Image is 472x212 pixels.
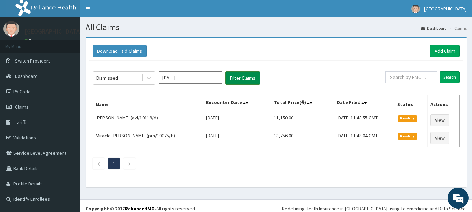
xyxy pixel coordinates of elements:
h1: All Claims [86,23,467,32]
span: We're online! [41,62,96,133]
div: Chat with us now [36,39,117,48]
td: [DATE] 11:43:04 GMT [334,129,394,147]
a: Dashboard [421,25,447,31]
img: d_794563401_company_1708531726252_794563401 [13,35,28,52]
a: Page 1 is your current page [113,160,115,167]
img: User Image [3,21,19,37]
a: View [430,114,449,126]
td: 18,756.00 [271,129,334,147]
th: Name [93,95,203,111]
span: [GEOGRAPHIC_DATA] [424,6,467,12]
strong: Copyright © 2017 . [86,205,156,212]
input: Search [440,71,460,83]
a: View [430,132,449,144]
span: Claims [15,104,29,110]
p: [GEOGRAPHIC_DATA] [24,28,82,35]
div: Redefining Heath Insurance in [GEOGRAPHIC_DATA] using Telemedicine and Data Science! [282,205,467,212]
th: Encounter Date [203,95,271,111]
input: Search by HMO ID [385,71,437,83]
span: Pending [398,115,417,122]
a: Add Claim [430,45,460,57]
a: Online [24,38,41,43]
th: Date Filed [334,95,394,111]
td: [DATE] 11:48:55 GMT [334,111,394,129]
th: Total Price(₦) [271,95,334,111]
td: [DATE] [203,111,271,129]
th: Actions [428,95,460,111]
td: Miracle [PERSON_NAME] (prn/10075/b) [93,129,203,147]
a: RelianceHMO [125,205,155,212]
img: User Image [411,5,420,13]
td: 11,150.00 [271,111,334,129]
textarea: Type your message and hit 'Enter' [3,139,133,164]
span: Pending [398,133,417,139]
span: Switch Providers [15,58,51,64]
input: Select Month and Year [159,71,222,84]
div: Minimize live chat window [115,3,131,20]
span: Dashboard [15,73,38,79]
td: [PERSON_NAME] (avl/10119/d) [93,111,203,129]
th: Status [394,95,427,111]
a: Previous page [97,160,100,167]
button: Download Paid Claims [93,45,147,57]
td: [DATE] [203,129,271,147]
span: Tariffs [15,119,28,125]
button: Filter Claims [225,71,260,85]
li: Claims [448,25,467,31]
a: Next page [128,160,131,167]
div: Dismissed [96,74,118,81]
